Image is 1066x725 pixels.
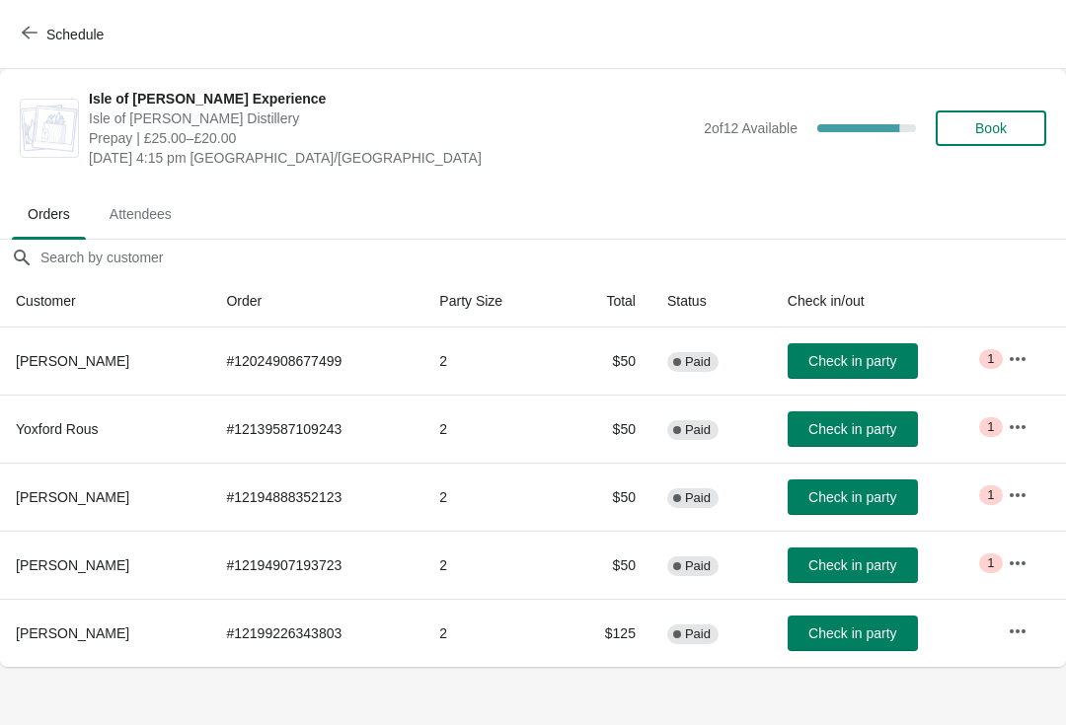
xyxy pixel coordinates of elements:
[685,354,711,370] span: Paid
[423,463,561,531] td: 2
[987,419,994,435] span: 1
[975,120,1007,136] span: Book
[561,395,651,463] td: $50
[808,489,896,505] span: Check in party
[561,463,651,531] td: $50
[788,547,918,583] button: Check in party
[21,105,78,152] img: Isle of Harris Gin Experience
[561,531,651,599] td: $50
[685,490,711,506] span: Paid
[423,599,561,667] td: 2
[89,128,694,148] span: Prepay | £25.00–£20.00
[210,275,423,327] th: Order
[10,17,119,52] button: Schedule
[704,120,798,136] span: 2 of 12 Available
[808,557,896,573] span: Check in party
[423,531,561,599] td: 2
[210,327,423,395] td: # 12024908677499
[16,489,129,505] span: [PERSON_NAME]
[210,463,423,531] td: # 12194888352123
[788,616,918,651] button: Check in party
[423,275,561,327] th: Party Size
[16,557,129,573] span: [PERSON_NAME]
[685,626,711,642] span: Paid
[685,558,711,574] span: Paid
[46,27,104,42] span: Schedule
[788,411,918,447] button: Check in party
[561,327,651,395] td: $50
[16,625,129,641] span: [PERSON_NAME]
[788,479,918,515] button: Check in party
[210,395,423,463] td: # 12139587109243
[210,599,423,667] td: # 12199226343803
[772,275,992,327] th: Check in/out
[12,196,86,232] span: Orders
[16,353,129,369] span: [PERSON_NAME]
[987,351,994,367] span: 1
[89,89,694,109] span: Isle of [PERSON_NAME] Experience
[94,196,188,232] span: Attendees
[808,421,896,437] span: Check in party
[423,327,561,395] td: 2
[89,109,694,128] span: Isle of [PERSON_NAME] Distillery
[788,343,918,379] button: Check in party
[561,275,651,327] th: Total
[16,421,99,437] span: Yoxford Rous
[936,110,1046,146] button: Book
[423,395,561,463] td: 2
[987,487,994,503] span: 1
[808,625,896,641] span: Check in party
[987,555,994,571] span: 1
[651,275,772,327] th: Status
[561,599,651,667] td: $125
[808,353,896,369] span: Check in party
[210,531,423,599] td: # 12194907193723
[39,240,1066,275] input: Search by customer
[685,422,711,438] span: Paid
[89,148,694,168] span: [DATE] 4:15 pm [GEOGRAPHIC_DATA]/[GEOGRAPHIC_DATA]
